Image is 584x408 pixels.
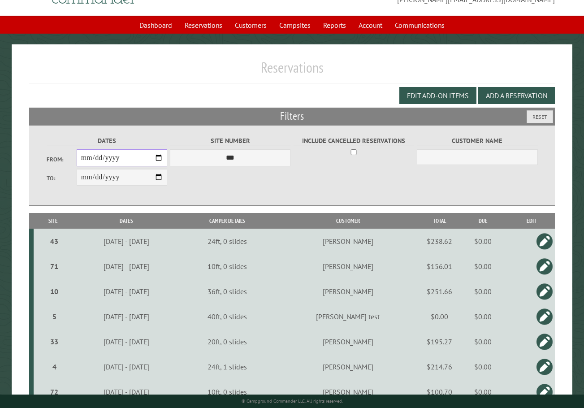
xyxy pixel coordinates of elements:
label: Include Cancelled Reservations [294,136,414,146]
label: To: [47,174,77,182]
td: $251.66 [422,279,458,304]
td: $156.01 [422,254,458,279]
label: Dates [47,136,167,146]
div: [DATE] - [DATE] [74,287,179,296]
h2: Filters [29,108,555,125]
td: [PERSON_NAME] [274,279,422,304]
td: [PERSON_NAME] [274,254,422,279]
th: Total [422,213,458,229]
td: $0.00 [458,229,509,254]
a: Campsites [274,17,316,34]
div: [DATE] - [DATE] [74,362,179,371]
td: 20ft, 0 slides [180,329,274,354]
td: $0.00 [458,354,509,379]
label: Site Number [170,136,290,146]
td: [PERSON_NAME] [274,329,422,354]
td: 36ft, 0 slides [180,279,274,304]
th: Customer [274,213,422,229]
div: 10 [37,287,71,296]
td: 10ft, 0 slides [180,379,274,404]
button: Add a Reservation [478,87,555,104]
td: [PERSON_NAME] [274,229,422,254]
td: 40ft, 0 slides [180,304,274,329]
div: [DATE] - [DATE] [74,262,179,271]
label: Customer Name [417,136,537,146]
div: [DATE] - [DATE] [74,237,179,246]
td: $214.76 [422,354,458,379]
button: Reset [527,110,553,123]
td: $0.00 [422,304,458,329]
td: $0.00 [458,304,509,329]
a: Account [353,17,388,34]
a: Reservations [179,17,228,34]
td: [PERSON_NAME] test [274,304,422,329]
div: 43 [37,237,71,246]
td: $0.00 [458,379,509,404]
td: [PERSON_NAME] [274,354,422,379]
div: [DATE] - [DATE] [74,337,179,346]
th: Site [34,213,73,229]
small: © Campground Commander LLC. All rights reserved. [242,398,343,404]
td: $0.00 [458,279,509,304]
div: [DATE] - [DATE] [74,312,179,321]
div: 4 [37,362,71,371]
button: Edit Add-on Items [399,87,476,104]
td: [PERSON_NAME] [274,379,422,404]
th: Due [458,213,509,229]
td: 24ft, 1 slides [180,354,274,379]
div: 5 [37,312,71,321]
div: [DATE] - [DATE] [74,387,179,396]
td: 10ft, 0 slides [180,254,274,279]
a: Dashboard [134,17,177,34]
td: $100.70 [422,379,458,404]
div: 33 [37,337,71,346]
td: $0.00 [458,329,509,354]
h1: Reservations [29,59,555,83]
th: Dates [73,213,180,229]
th: Camper Details [180,213,274,229]
td: $0.00 [458,254,509,279]
a: Communications [389,17,450,34]
div: 71 [37,262,71,271]
a: Customers [229,17,272,34]
td: 24ft, 0 slides [180,229,274,254]
div: 72 [37,387,71,396]
th: Edit [509,213,555,229]
td: $238.62 [422,229,458,254]
td: $195.27 [422,329,458,354]
label: From: [47,155,77,164]
a: Reports [318,17,351,34]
